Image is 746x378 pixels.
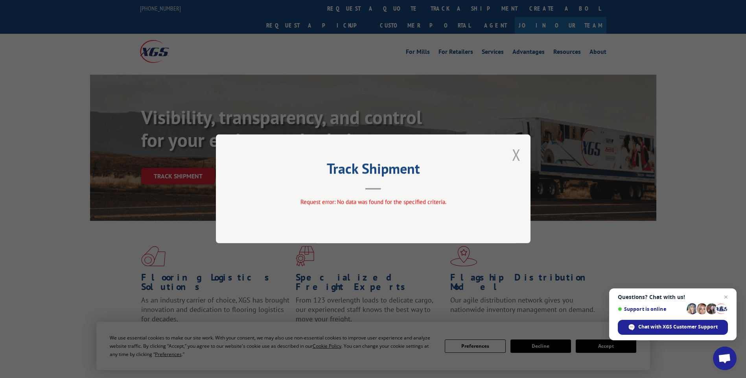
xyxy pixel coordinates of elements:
[618,294,728,300] span: Questions? Chat with us!
[512,144,521,165] button: Close modal
[300,198,446,206] span: Request error: No data was found for the specified criteria.
[638,323,718,330] span: Chat with XGS Customer Support
[255,163,491,178] h2: Track Shipment
[713,347,737,370] a: Open chat
[618,306,684,312] span: Support is online
[618,320,728,335] span: Chat with XGS Customer Support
